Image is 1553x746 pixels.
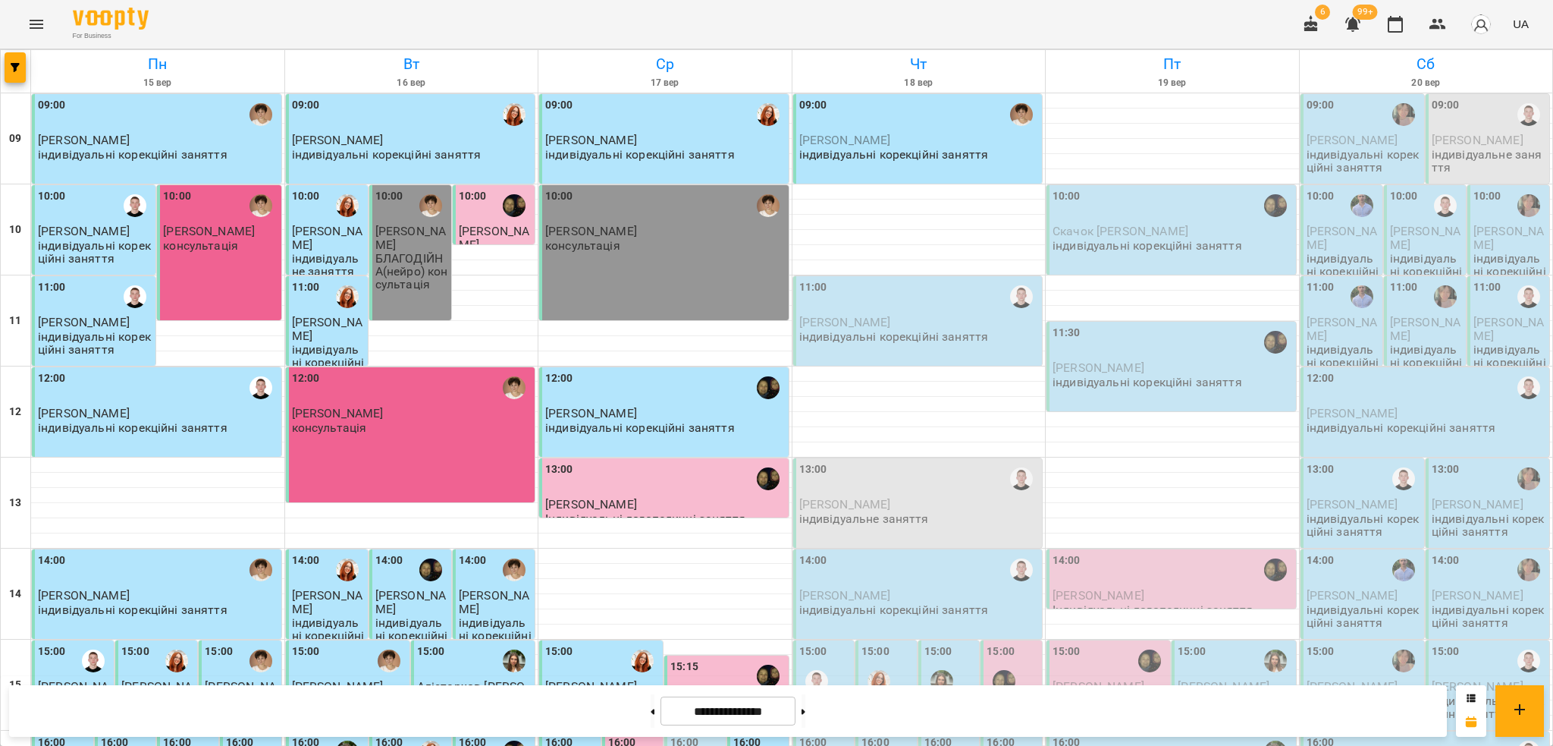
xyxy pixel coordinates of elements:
[545,224,637,238] span: [PERSON_NAME]
[1353,5,1378,20] span: 99+
[799,133,891,147] span: [PERSON_NAME]
[503,376,526,399] img: Марина Кириченко
[38,188,66,205] label: 10:00
[757,376,780,399] img: Валерія Капітан
[38,406,130,420] span: [PERSON_NAME]
[459,588,529,615] span: [PERSON_NAME]
[757,665,780,688] div: Валерія Капітан
[124,194,146,217] img: Гайдук Артем
[799,315,891,329] span: [PERSON_NAME]
[805,670,828,693] img: Гайдук Артем
[375,188,403,205] label: 10:00
[124,285,146,308] img: Гайдук Артем
[1053,360,1144,375] span: [PERSON_NAME]
[541,52,789,76] h6: Ср
[249,103,272,126] img: Марина Кириченко
[292,279,320,296] label: 11:00
[1434,194,1457,217] img: Гайдук Артем
[631,650,654,672] div: Кобзар Зоряна
[33,76,282,90] h6: 15 вер
[545,188,573,205] label: 10:00
[1010,103,1033,126] img: Марина Кириченко
[1517,467,1540,490] img: Мєдвєдєва Катерина
[9,313,21,329] h6: 11
[930,670,953,693] img: Галіцька Дар'я
[1517,650,1540,672] img: Гайдук Артем
[867,670,890,693] img: Кобзар Зоряна
[1432,588,1523,603] span: [PERSON_NAME]
[1392,467,1415,490] img: Гайдук Артем
[1473,252,1546,291] p: індивідуальні корекційні заняття
[1178,644,1206,660] label: 15:00
[1264,650,1287,672] div: Галіцька Дар'я
[1302,76,1551,90] h6: 20 вер
[33,52,282,76] h6: Пн
[1392,103,1415,126] img: Мєдвєдєва Катерина
[205,644,233,660] label: 15:00
[82,650,105,672] img: Гайдук Артем
[1517,103,1540,126] div: Гайдук Артем
[292,224,362,251] span: [PERSON_NAME]
[1390,315,1460,342] span: [PERSON_NAME]
[799,644,827,660] label: 15:00
[1432,148,1546,175] p: індивідуальне заняття
[993,670,1015,693] div: Валерія Капітан
[1048,76,1297,90] h6: 19 вер
[292,133,384,147] span: [PERSON_NAME]
[1432,133,1523,147] span: [PERSON_NAME]
[378,650,400,672] img: Марина Кириченко
[1307,224,1377,251] span: [PERSON_NAME]
[375,588,446,615] span: [PERSON_NAME]
[292,370,320,387] label: 12:00
[419,559,442,581] div: Валерія Капітан
[1315,5,1330,20] span: 6
[9,495,21,511] h6: 13
[336,285,359,308] img: Кобзар Зоряна
[38,148,227,161] p: індивідуальні корекційні заняття
[38,315,130,329] span: [PERSON_NAME]
[1053,376,1242,389] p: індивідуальні корекційні заняття
[336,194,359,217] div: Кобзар Зоряна
[924,644,952,660] label: 15:00
[249,194,272,217] img: Марина Кириченко
[38,603,227,616] p: індивідуальні корекційні заняття
[1432,497,1523,511] span: [PERSON_NAME]
[1392,559,1415,581] img: Коваль Дмитро
[9,586,21,603] h6: 14
[249,376,272,399] div: Гайдук Артем
[73,8,149,30] img: Voopty Logo
[1432,461,1460,478] label: 13:00
[292,315,362,342] span: [PERSON_NAME]
[1307,406,1398,420] span: [PERSON_NAME]
[1307,343,1379,382] p: індивідуальні корекційні заняття
[1307,97,1335,114] label: 09:00
[1053,239,1242,252] p: індивідуальні корекційні заняття
[757,103,780,126] div: Кобзар Зоряна
[9,404,21,420] h6: 12
[38,644,66,660] label: 15:00
[9,131,21,147] h6: 09
[38,239,152,266] p: індивідуальні корекційні заняття
[1351,285,1373,308] img: Коваль Дмитро
[292,406,384,420] span: [PERSON_NAME]
[1138,650,1161,672] img: Валерія Капітан
[1307,315,1377,342] span: [PERSON_NAME]
[1432,512,1546,539] p: індивідуальні корекційні заняття
[1053,644,1081,660] label: 15:00
[799,588,891,603] span: [PERSON_NAME]
[1351,194,1373,217] div: Коваль Дмитро
[795,52,1043,76] h6: Чт
[545,512,745,525] p: Індивідуальні логопедичні заняття
[503,103,526,126] img: Кобзар Зоряна
[38,97,66,114] label: 09:00
[249,650,272,672] div: Марина Кириченко
[417,644,445,660] label: 15:00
